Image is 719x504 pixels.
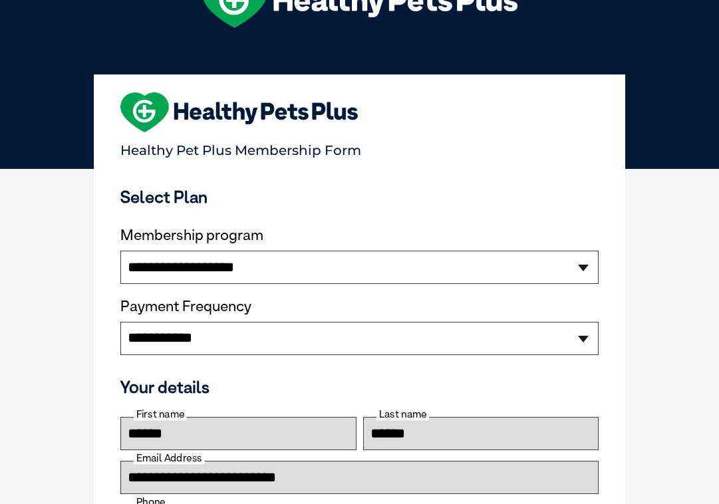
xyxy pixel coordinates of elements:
[120,187,599,207] h3: Select Plan
[134,452,204,464] label: Email Address
[120,136,599,158] p: Healthy Pet Plus Membership Form
[376,408,429,420] label: Last name
[134,408,187,420] label: First name
[120,298,251,315] label: Payment Frequency
[120,377,599,397] h3: Your details
[120,227,599,244] label: Membership program
[120,92,358,132] img: heart-shape-hpp-logo-large.png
